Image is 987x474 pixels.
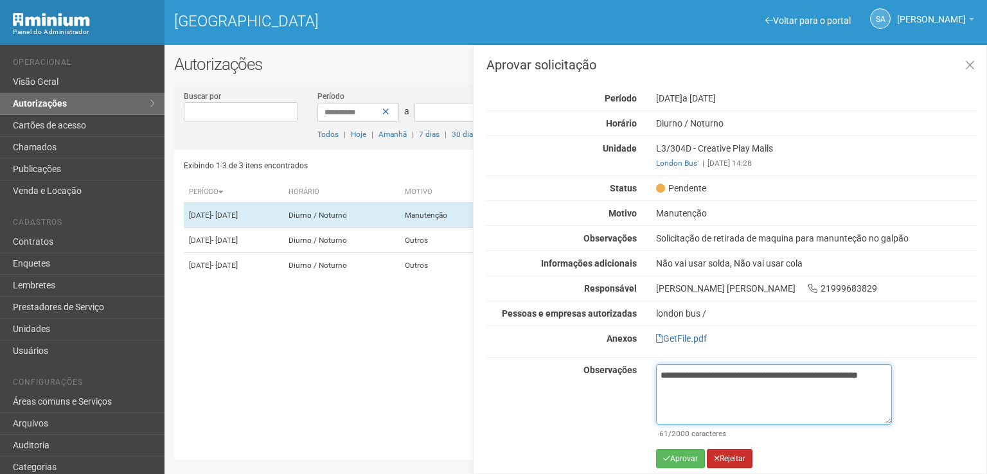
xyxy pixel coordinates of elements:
td: Outros [400,253,488,278]
h1: [GEOGRAPHIC_DATA] [174,13,566,30]
td: [DATE] [184,203,283,228]
span: a [404,106,409,116]
strong: Unidade [603,143,637,154]
strong: Responsável [584,283,637,294]
span: - [DATE] [211,261,238,270]
div: [PERSON_NAME] [PERSON_NAME] 21999683829 [646,283,986,294]
span: 61 [659,429,668,438]
td: [DATE] [184,253,283,278]
td: Outros [400,228,488,253]
div: [DATE] 14:28 [656,157,977,169]
div: L3/304D - Creative Play Malls [646,143,986,169]
div: [DATE] [646,92,986,104]
span: Silvio Anjos [897,2,966,24]
a: Todos [317,130,339,139]
a: 30 dias [452,130,477,139]
strong: Observações [583,365,637,375]
strong: Status [610,183,637,193]
td: Diurno / Noturno [283,203,400,228]
span: | [371,130,373,139]
div: Painel do Administrador [13,26,155,38]
span: | [702,159,704,168]
th: Motivo [400,182,488,203]
div: Diurno / Noturno [646,118,986,129]
li: Cadastros [13,218,155,231]
a: SA [870,8,891,29]
a: London Bus [656,159,697,168]
button: Aprovar [656,449,705,468]
label: Buscar por [184,91,221,102]
strong: Observações [583,233,637,243]
span: - [DATE] [211,211,238,220]
label: Período [317,91,344,102]
a: Amanhã [378,130,407,139]
h3: Aprovar solicitação [486,58,977,71]
li: Configurações [13,378,155,391]
li: Operacional [13,58,155,71]
span: | [344,130,346,139]
span: | [445,130,447,139]
span: a [DATE] [682,93,716,103]
a: GetFile.pdf [656,333,707,344]
th: Período [184,182,283,203]
strong: Horário [606,118,637,128]
a: [PERSON_NAME] [897,16,974,26]
a: 7 dias [419,130,440,139]
a: Fechar [957,52,983,80]
a: Voltar para o portal [765,15,851,26]
td: [DATE] [184,228,283,253]
div: london bus / [656,308,977,319]
a: Hoje [351,130,366,139]
span: Pendente [656,182,706,194]
strong: Período [605,93,637,103]
div: Exibindo 1-3 de 3 itens encontrados [184,156,572,175]
div: Não vai usar solda, Não vai usar cola [646,258,986,269]
div: /2000 caracteres [659,428,889,439]
td: Diurno / Noturno [283,228,400,253]
strong: Anexos [607,333,637,344]
td: Manutenção [400,203,488,228]
strong: Pessoas e empresas autorizadas [502,308,637,319]
span: - [DATE] [211,236,238,245]
strong: Motivo [609,208,637,218]
div: Manutenção [646,207,986,219]
button: Rejeitar [707,449,752,468]
h2: Autorizações [174,55,977,74]
span: | [412,130,414,139]
td: Diurno / Noturno [283,253,400,278]
div: Solicitação de retirada de maquina para manunteção no galpão [646,233,986,244]
th: Horário [283,182,400,203]
strong: Informações adicionais [541,258,637,268]
img: Minium [13,13,90,26]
